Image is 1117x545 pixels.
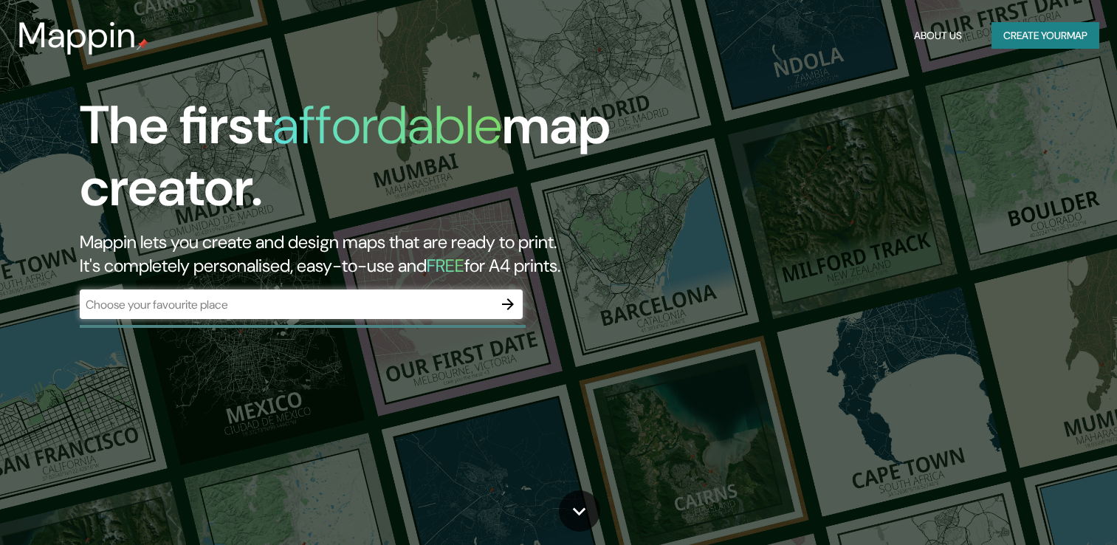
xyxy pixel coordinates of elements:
input: Choose your favourite place [80,296,493,313]
font: About Us [914,27,962,45]
button: About Us [908,22,968,49]
h5: FREE [427,254,464,277]
h1: affordable [272,91,502,160]
img: mappin-pin [137,38,148,50]
button: Create yourmap [991,22,1099,49]
h2: Mappin lets you create and design maps that are ready to print. It's completely personalised, eas... [80,230,639,278]
font: Create your map [1003,27,1087,45]
h1: The first map creator. [80,95,639,230]
h3: Mappin [18,15,137,56]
